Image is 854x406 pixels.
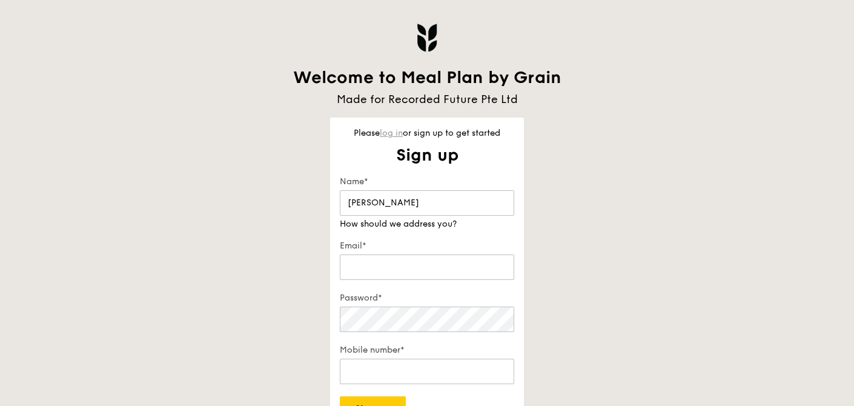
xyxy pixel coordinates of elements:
[340,218,514,230] div: How should we address you?
[340,176,514,188] label: Name*
[282,91,572,108] div: Made for Recorded Future Pte Ltd
[340,240,514,252] label: Email*
[340,344,514,356] label: Mobile number*
[330,144,524,166] div: Sign up
[417,23,437,52] img: Grain logo
[380,128,403,138] a: log in
[282,67,572,88] div: Welcome to Meal Plan by Grain
[492,196,507,210] keeper-lock: Open Keeper Popup
[340,292,514,304] label: Password*
[330,127,524,139] div: Please or sign up to get started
